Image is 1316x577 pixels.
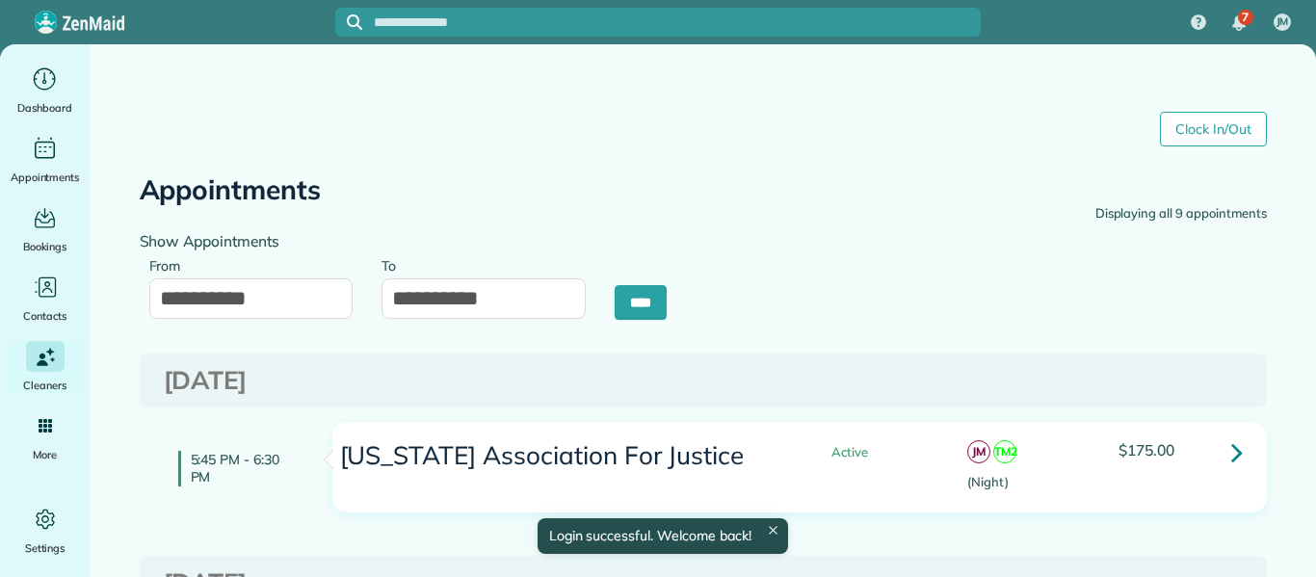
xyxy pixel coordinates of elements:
[8,133,82,187] a: Appointments
[335,14,362,30] button: Focus search
[1119,442,1174,459] span: $175.00
[537,518,787,554] div: Login successful. Welcome back!
[382,247,406,282] label: To
[23,306,66,326] span: Contacts
[993,440,1016,463] span: TM2
[1095,204,1267,223] div: Displaying all 9 appointments
[1277,14,1289,30] span: JM
[33,445,57,464] span: More
[1242,10,1249,25] span: 7
[8,504,82,558] a: Settings
[338,442,764,470] h3: [US_STATE] Association For Justice
[17,98,72,118] span: Dashboard
[23,376,66,395] span: Cleaners
[23,237,67,256] span: Bookings
[1160,112,1267,146] a: Clock In/Out
[1219,2,1259,44] div: 7 unread notifications
[8,272,82,326] a: Contacts
[164,367,1243,395] h3: [DATE]
[149,247,191,282] label: From
[8,64,82,118] a: Dashboard
[967,440,990,463] span: JM
[140,175,322,205] h2: Appointments
[25,538,66,558] span: Settings
[8,202,82,256] a: Bookings
[8,341,82,395] a: Cleaners
[11,168,80,187] span: Appointments
[816,446,868,459] span: Active
[140,233,689,249] h4: Show Appointments
[347,14,362,30] svg: Focus search
[967,474,1009,489] span: (Night)
[178,451,303,485] h4: 5:45 PM - 6:30 PM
